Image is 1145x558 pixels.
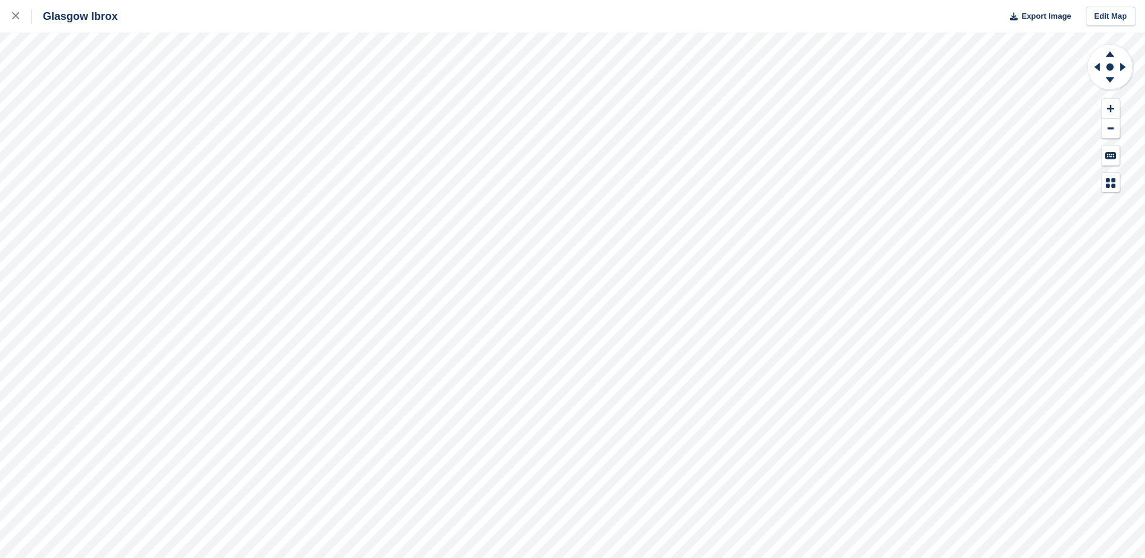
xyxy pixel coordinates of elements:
[1021,10,1071,22] span: Export Image
[1086,7,1135,27] a: Edit Map
[1102,173,1120,193] button: Map Legend
[1102,119,1120,139] button: Zoom Out
[1102,146,1120,165] button: Keyboard Shortcuts
[32,9,118,24] div: Glasgow Ibrox
[1102,99,1120,119] button: Zoom In
[1003,7,1071,27] button: Export Image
